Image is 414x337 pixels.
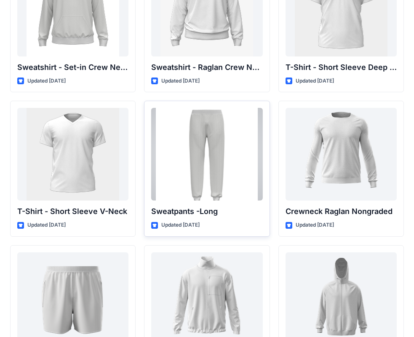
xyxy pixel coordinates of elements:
[151,62,262,73] p: Sweatshirt - Raglan Crew Neck
[151,108,262,201] a: Sweatpants -Long
[161,221,200,230] p: Updated [DATE]
[17,108,128,201] a: T-Shirt - Short Sleeve V-Neck
[296,221,334,230] p: Updated [DATE]
[286,206,397,217] p: Crewneck Raglan Nongraded
[17,62,128,73] p: Sweatshirt - Set-in Crew Neck w Kangaroo Pocket
[286,62,397,73] p: T-Shirt - Short Sleeve Deep V-Neck
[286,108,397,201] a: Crewneck Raglan Nongraded
[151,206,262,217] p: Sweatpants -Long
[161,77,200,86] p: Updated [DATE]
[27,77,66,86] p: Updated [DATE]
[27,221,66,230] p: Updated [DATE]
[17,206,128,217] p: T-Shirt - Short Sleeve V-Neck
[296,77,334,86] p: Updated [DATE]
